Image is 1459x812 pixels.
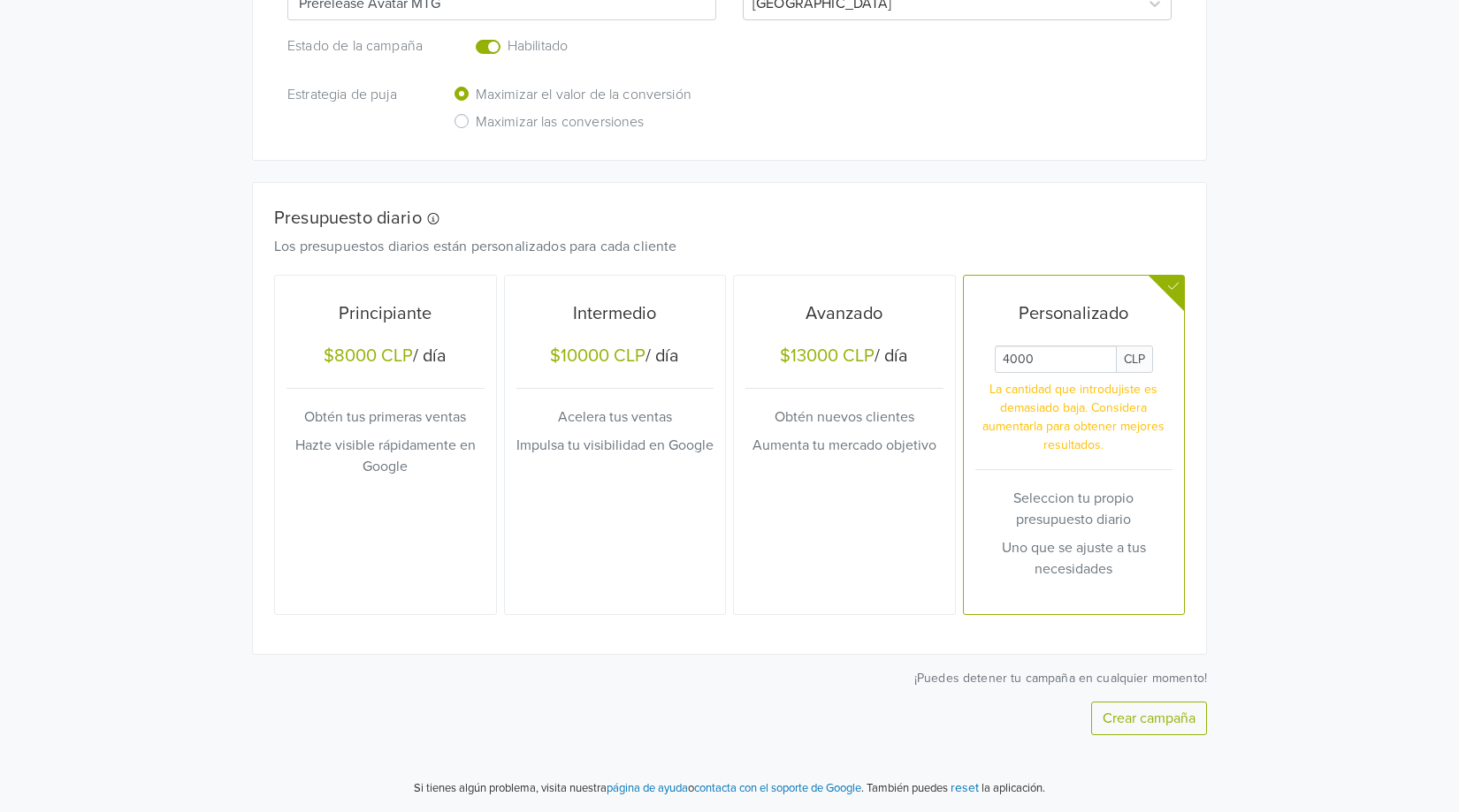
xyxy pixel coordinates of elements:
[745,435,943,456] p: Aumenta tu mercado objetivo
[287,87,426,103] h6: Estrategia de puja
[516,406,714,428] p: Acelera tus ventas
[734,276,955,614] button: Avanzado$13000 CLP/ díaObtén nuevos clientesAumenta tu mercado objetivo
[324,345,413,367] div: $8000 CLP
[505,276,726,614] button: Intermedio$10000 CLP/ díaAcelera tus ventasImpulsa tu visibilidad en Google
[975,537,1173,580] p: Uno que se ajuste a tus necesidades
[414,780,864,798] p: Si tienes algún problema, visita nuestra o .
[975,380,1173,454] p: La cantidad que introdujiste es demasiado baja. Considera aumentarla para obtener mejores resulta...
[550,345,645,367] div: $10000 CLP
[745,345,943,370] h5: / día
[780,345,875,367] div: $13000 CLP
[252,669,1207,687] p: ¡Puedes detener tu campaña en cualquier momento!
[508,38,660,55] h6: Habilitado
[995,345,1117,373] input: Daily Custom Budget
[274,208,1158,229] h5: Presupuesto diario
[694,781,861,795] a: contacta con el soporte de Google
[1091,702,1207,735] button: Crear campaña
[607,781,688,795] a: página de ayuda
[261,236,1172,257] div: Los presupuestos diarios están personalizados para cada cliente
[745,303,943,324] h5: Avanzado
[864,778,1045,798] p: También puedes la aplicación.
[286,303,485,324] h5: Principiante
[951,778,979,798] button: reset
[275,276,496,614] button: Principiante$8000 CLP/ díaObtén tus primeras ventasHazte visible rápidamente en Google
[287,38,426,55] h6: Estado de la campaña
[516,435,714,456] p: Impulsa tu visibilidad en Google
[476,87,691,103] h6: Maximizar el valor de la conversión
[975,303,1173,324] h5: Personalizado
[476,114,645,131] h6: Maximizar las conversiones
[286,435,485,477] p: Hazte visible rápidamente en Google
[1116,345,1153,373] span: CLP
[516,345,714,370] h5: / día
[745,406,943,428] p: Obtén nuevos clientes
[964,276,1185,614] button: PersonalizadoDaily Custom BudgetCLPLa cantidad que introdujiste es demasiado baja. Considera aume...
[975,488,1173,530] p: Seleccion tu propio presupuesto diario
[286,345,485,370] h5: / día
[286,406,485,428] p: Obtén tus primeras ventas
[516,303,714,324] h5: Intermedio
